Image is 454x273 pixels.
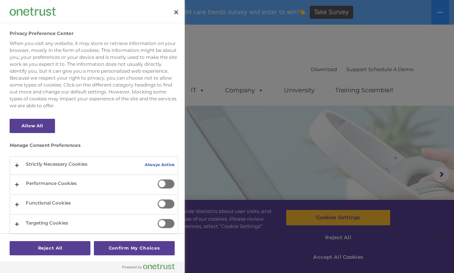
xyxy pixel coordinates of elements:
button: Confirm My Choices [94,241,175,255]
h3: Manage Consent Preferences [10,143,178,152]
button: Close [168,4,185,21]
button: Reject All [10,241,90,255]
div: When you visit any website, it may store or retrieve information on your browser, mostly in the f... [10,40,178,109]
img: Powered by OneTrust Opens in a new Tab [122,263,175,270]
h2: Privacy Preference Center [10,31,73,36]
button: Allow All [10,119,55,133]
a: Powered by OneTrust Opens in a new Tab [122,263,181,273]
img: Company Logo [10,7,56,15]
div: Company Logo [10,4,56,19]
